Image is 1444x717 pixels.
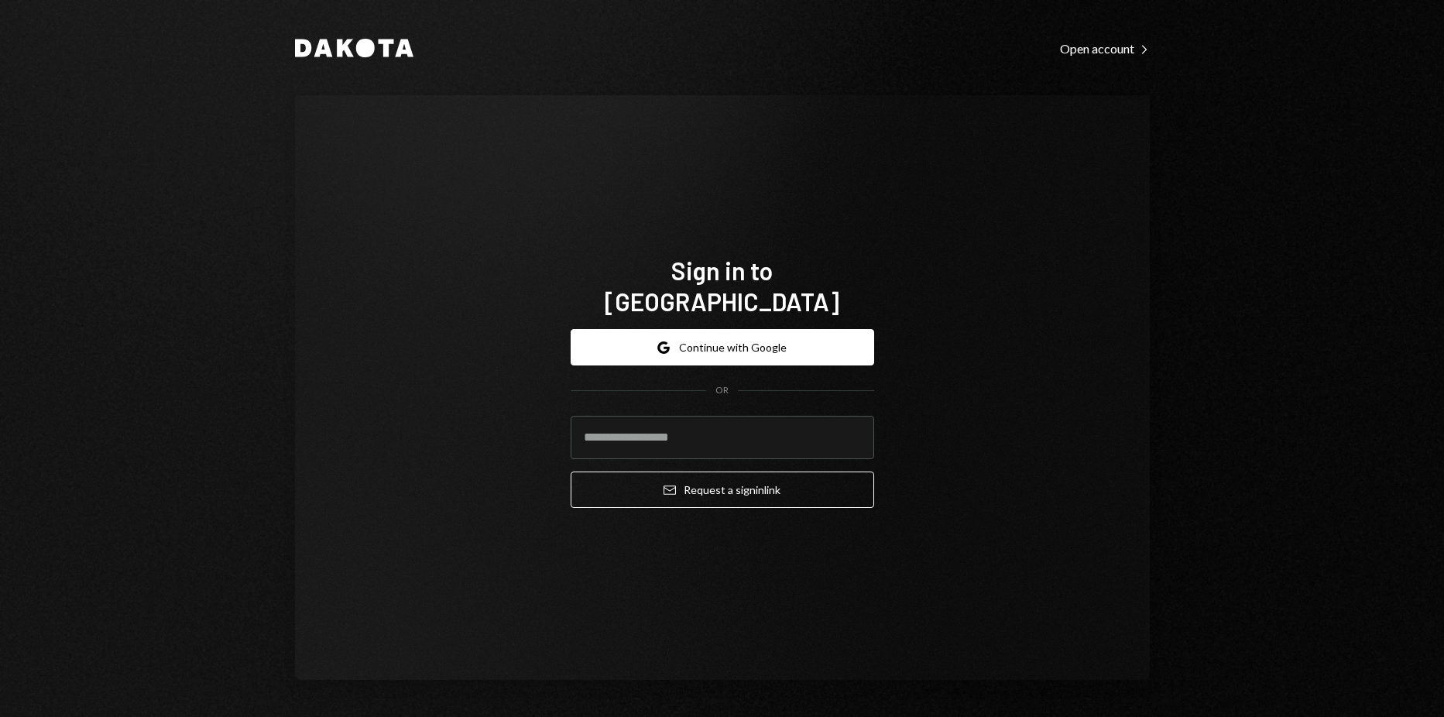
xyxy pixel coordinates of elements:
h1: Sign in to [GEOGRAPHIC_DATA] [571,255,874,317]
button: Continue with Google [571,329,874,365]
button: Request a signinlink [571,472,874,508]
div: OR [715,384,729,397]
div: Open account [1060,41,1150,57]
a: Open account [1060,39,1150,57]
